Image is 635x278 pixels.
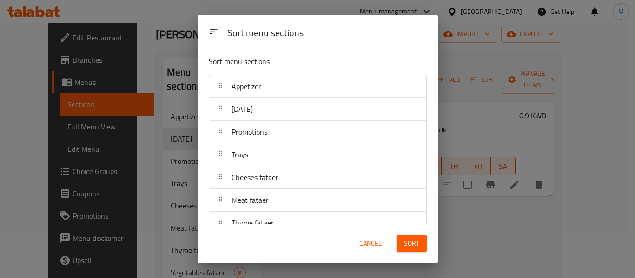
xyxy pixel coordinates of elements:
div: Sort menu sections [224,23,430,44]
span: Thyme fataer [232,216,274,230]
span: Sort [404,238,419,249]
div: Appetizer [209,75,426,98]
div: Thyme fataer [209,212,426,234]
button: Cancel [356,235,385,252]
div: Promotions [209,121,426,143]
button: Sort [397,235,427,252]
span: Cancel [359,238,382,249]
div: Trays [209,143,426,166]
span: Appetizer [232,79,261,93]
div: [DATE] [209,98,426,121]
span: Meat fataer [232,193,269,207]
span: Cheeses fataer [232,170,278,184]
span: [DATE] [232,102,253,116]
div: Cheeses fataer [209,166,426,189]
span: Promotions [232,125,267,139]
p: Sort menu sections [209,56,382,67]
span: Trays [232,148,248,162]
div: Meat fataer [209,189,426,212]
